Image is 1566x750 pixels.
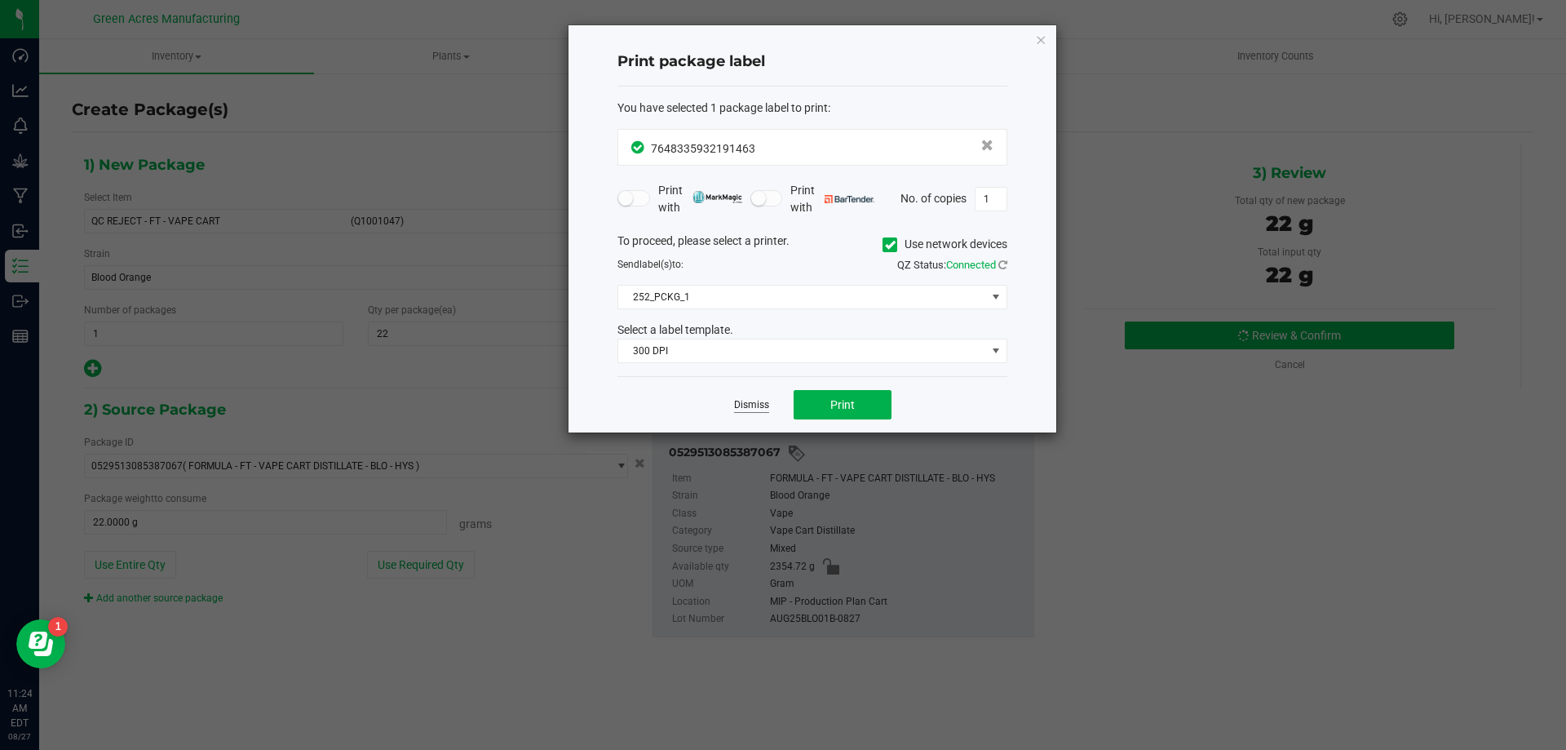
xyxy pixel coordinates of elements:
[692,191,742,203] img: mark_magic_cybra.png
[900,191,967,204] span: No. of copies
[617,100,1007,117] div: :
[790,182,874,216] span: Print with
[897,259,1007,271] span: QZ Status:
[734,398,769,412] a: Dismiss
[618,339,986,362] span: 300 DPI
[794,390,891,419] button: Print
[617,101,828,114] span: You have selected 1 package label to print
[639,259,672,270] span: label(s)
[658,182,742,216] span: Print with
[825,195,874,203] img: bartender.png
[830,398,855,411] span: Print
[48,617,68,637] iframe: Resource center unread badge
[617,51,1007,73] h4: Print package label
[651,142,755,155] span: 7648335932191463
[617,259,683,270] span: Send to:
[16,619,65,668] iframe: Resource center
[883,236,1007,253] label: Use network devices
[605,322,1020,339] div: Select a label template.
[631,139,647,156] span: In Sync
[946,259,996,271] span: Connected
[618,286,986,308] span: 252_PCKG_1
[605,233,1020,257] div: To proceed, please select a printer.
